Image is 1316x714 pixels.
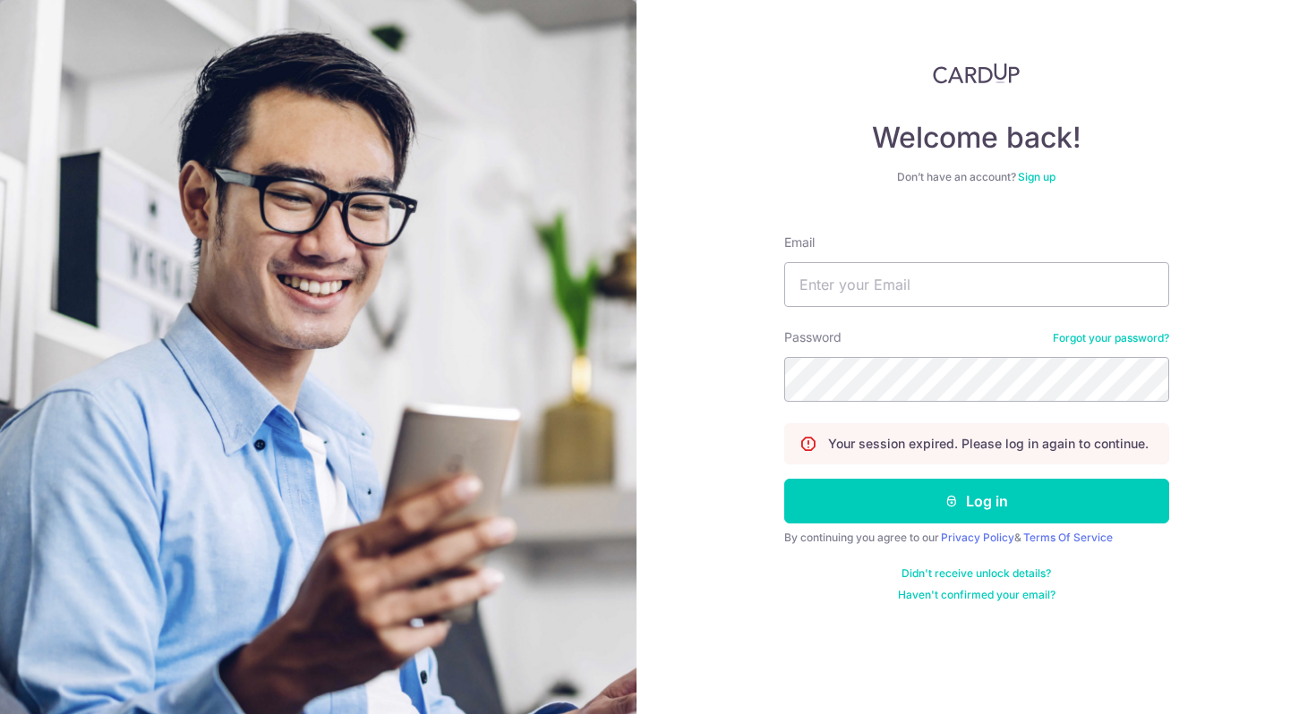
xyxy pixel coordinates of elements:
[828,435,1149,453] p: Your session expired. Please log in again to continue.
[784,170,1169,184] div: Don’t have an account?
[902,566,1051,581] a: Didn't receive unlock details?
[784,479,1169,523] button: Log in
[933,63,1021,84] img: CardUp Logo
[784,120,1169,156] h4: Welcome back!
[784,328,842,346] label: Password
[1018,170,1055,183] a: Sign up
[784,531,1169,545] div: By continuing you agree to our &
[1023,531,1113,544] a: Terms Of Service
[898,588,1055,602] a: Haven't confirmed your email?
[1053,331,1169,345] a: Forgot your password?
[941,531,1014,544] a: Privacy Policy
[784,262,1169,307] input: Enter your Email
[784,234,815,251] label: Email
